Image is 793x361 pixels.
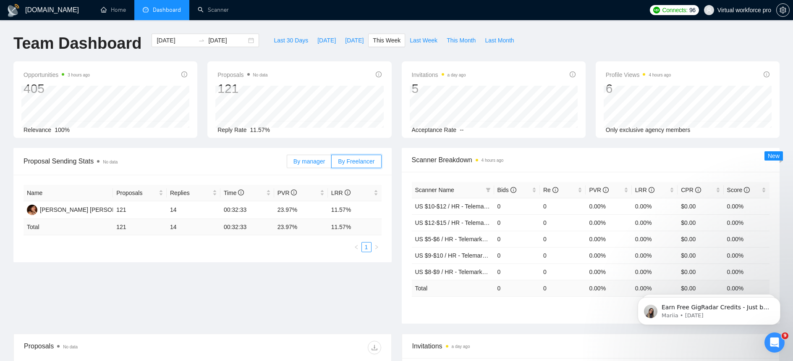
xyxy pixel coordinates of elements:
input: End date [208,36,246,45]
button: download [368,341,381,354]
div: Proposals [24,341,202,354]
span: setting [777,7,789,13]
button: [DATE] [313,34,340,47]
td: 0.00% [586,247,631,264]
div: Close [144,13,160,29]
td: 0 [540,198,586,214]
span: This Month [447,36,476,45]
span: info-circle [181,71,187,77]
td: 121 [113,201,167,219]
td: 0.00% [632,214,678,231]
td: 0 [540,231,586,247]
span: Help [140,283,154,289]
td: 0 [540,214,586,231]
span: Last 30 Days [274,36,308,45]
span: By Freelancer [338,158,374,165]
span: No data [103,160,118,164]
span: Time [224,190,244,196]
span: info-circle [376,71,382,77]
td: 00:32:33 [220,219,274,235]
th: Replies [167,185,220,201]
span: swap-right [198,37,205,44]
span: info-circle [238,190,244,195]
td: 0 [540,280,586,296]
li: Previous Page [351,242,361,252]
button: Last Month [480,34,518,47]
div: ✅ How To: Connect your agency to [DOMAIN_NAME] [17,182,141,200]
span: Scanner Breakdown [412,155,770,165]
span: Relevance [24,126,51,133]
span: PVR [589,187,609,193]
button: right [372,242,382,252]
span: Home [11,283,30,289]
td: $0.00 [678,264,723,280]
img: Profile image for Viktor [106,13,123,30]
span: Last Month [485,36,514,45]
div: ✅ How To: Connect your agency to [DOMAIN_NAME] [12,179,156,203]
td: 121 [113,219,167,235]
img: LB [27,205,37,215]
span: Re [543,187,558,193]
span: Connects: [662,5,688,15]
td: $0.00 [678,231,723,247]
span: Search for help [17,163,68,171]
span: Replies [170,188,211,198]
span: PVR [277,190,297,196]
span: info-circle [570,71,576,77]
a: setting [776,7,790,13]
span: [DATE] [317,36,336,45]
span: info-circle [744,187,750,193]
div: Ask a question [8,127,160,150]
a: homeHome [101,6,126,13]
span: Acceptance Rate [412,126,457,133]
button: Last Week [405,34,442,47]
span: filter [486,187,491,192]
td: 0.00% [632,247,678,264]
a: US $10-$12 / HR - Telemarketing [415,203,502,210]
div: 5 [412,81,466,97]
button: This Month [442,34,480,47]
li: Next Page [372,242,382,252]
span: info-circle [603,187,609,193]
time: a day ago [448,73,466,77]
button: left [351,242,361,252]
button: This Week [368,34,405,47]
img: Profile image for Nazar [122,13,139,30]
a: searchScanner [198,6,229,13]
button: Last 30 Days [269,34,313,47]
span: No data [253,73,268,77]
span: 9 [782,332,788,339]
span: Dashboard [153,6,181,13]
span: info-circle [764,71,769,77]
a: US $9-$10 / HR - Telemarketing [415,252,498,259]
td: Total [412,280,494,296]
time: a day ago [452,344,470,349]
td: 0.00% [724,231,769,247]
span: Proposal Sending Stats [24,156,287,166]
span: 100% [55,126,70,133]
td: 23.97% [274,201,328,219]
span: Invitations [412,70,466,80]
span: Invitations [412,341,769,351]
div: 🔠 GigRadar Search Syntax: Query Operators for Optimized Job Searches [12,203,156,227]
span: Proposals [217,70,267,80]
p: How can we help? [17,103,151,117]
span: Only exclusive agency members [606,126,691,133]
div: Ask a question [17,134,141,143]
td: 0 [494,264,540,280]
button: Help [126,262,168,296]
img: logo [7,4,20,17]
td: 11.57% [328,201,382,219]
time: 3 hours ago [68,73,90,77]
span: This Week [373,36,400,45]
img: logo [17,16,30,29]
span: Opportunities [24,70,90,80]
th: Name [24,185,113,201]
div: 6 [606,81,671,97]
span: LRR [331,190,351,196]
td: 14 [167,201,220,219]
td: 0.00% [724,264,769,280]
